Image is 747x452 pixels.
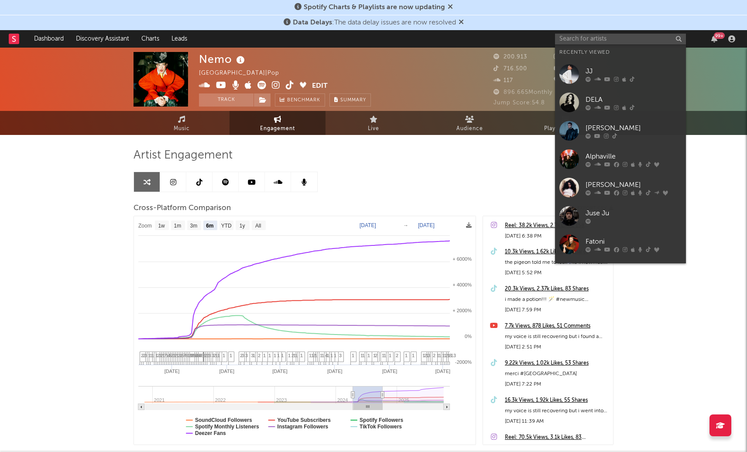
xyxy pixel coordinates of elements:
[195,424,259,430] text: Spotify Monthly Listeners
[240,223,245,229] text: 1y
[555,230,686,259] a: Fatoni
[187,353,192,358] span: 19
[293,353,296,358] span: 1
[291,353,294,358] span: 2
[325,353,328,358] span: 4
[505,231,609,242] div: [DATE] 6:38 PM
[493,54,527,60] span: 200.913
[493,78,513,83] span: 117
[272,369,288,374] text: [DATE]
[340,98,366,103] span: Summary
[158,223,165,229] text: 1w
[459,19,464,26] span: Dismiss
[360,424,402,430] text: TikTok Followers
[375,353,377,358] span: 2
[403,222,408,228] text: →
[258,353,260,358] span: 2
[424,353,427,358] span: 2
[505,247,609,257] a: 10.3k Views, 1.62k Likes, 65 Shares
[134,203,231,214] span: Cross-Platform Comparison
[555,117,686,145] a: [PERSON_NAME]
[206,353,209,358] span: 2
[435,369,450,374] text: [DATE]
[312,81,328,92] button: Edit
[293,19,456,26] span: : The data delay issues are now resolved
[215,353,218,358] span: 1
[586,208,682,218] div: Juse Ju
[195,430,226,436] text: Deezer Fans
[418,222,435,228] text: [DATE]
[554,66,588,72] span: 158.000
[555,173,686,202] a: [PERSON_NAME]
[304,4,445,11] span: Spotify Charts & Playlists are now updating
[183,353,186,358] span: 7
[300,353,303,358] span: 1
[245,353,248,358] span: 3
[150,353,152,358] span: 1
[330,353,333,358] span: 1
[263,353,266,358] span: 1
[456,124,483,134] span: Audience
[586,179,682,190] div: [PERSON_NAME]
[175,353,177,358] span: 2
[255,223,261,229] text: All
[309,353,312,358] span: 1
[230,353,232,358] span: 1
[442,353,445,358] span: 1
[586,151,682,162] div: Alphaville
[288,353,291,358] span: 1
[445,353,448,358] span: 2
[169,353,172,358] span: 5
[268,353,271,358] span: 1
[185,353,188,358] span: 8
[28,30,70,48] a: Dashboard
[396,353,398,358] span: 2
[421,111,517,135] a: Audience
[173,353,175,358] span: 3
[134,111,230,135] a: Music
[465,334,472,339] text: 0%
[505,284,609,294] a: 20.3k Views, 2.37k Likes, 83 Shares
[168,353,170,358] span: 4
[360,353,363,358] span: 1
[555,145,686,173] a: Alphaville
[505,257,609,268] div: the pigeon told me to leak this #newmusic #arthouse
[217,353,220,358] span: 1
[293,19,332,26] span: Data Delays
[164,353,167,358] span: 7
[422,353,425,358] span: 1
[714,32,725,39] div: 99 +
[505,221,609,231] a: Reel: 38.2k Views, 2.7k Likes, 158 Comments
[451,353,456,358] span: 13
[174,124,190,134] span: Music
[182,353,184,358] span: 5
[329,93,371,107] button: Summary
[505,358,609,369] a: 9.22k Views, 1.02k Likes, 53 Shares
[313,353,315,358] span: 2
[199,52,247,66] div: Nemo
[327,353,329,358] span: 1
[555,60,686,88] a: JJ
[439,353,441,358] span: 1
[412,353,415,358] span: 1
[444,353,446,358] span: 1
[339,353,342,358] span: 3
[452,256,472,262] text: + 6000%
[505,305,609,315] div: [DATE] 7:59 PM
[166,353,168,358] span: 1
[144,353,147,358] span: 3
[201,353,204,358] span: 5
[586,123,682,133] div: [PERSON_NAME]
[141,353,144,358] span: 2
[586,236,682,247] div: Fatoni
[437,353,439,358] span: 1
[315,353,317,358] span: 1
[164,369,180,374] text: [DATE]
[505,268,609,278] div: [DATE] 5:52 PM
[373,353,376,358] span: 1
[171,353,174,358] span: 2
[711,35,717,42] button: 99+
[505,395,609,406] a: 16.3k Views, 1.92k Likes, 55 Shares
[165,30,193,48] a: Leads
